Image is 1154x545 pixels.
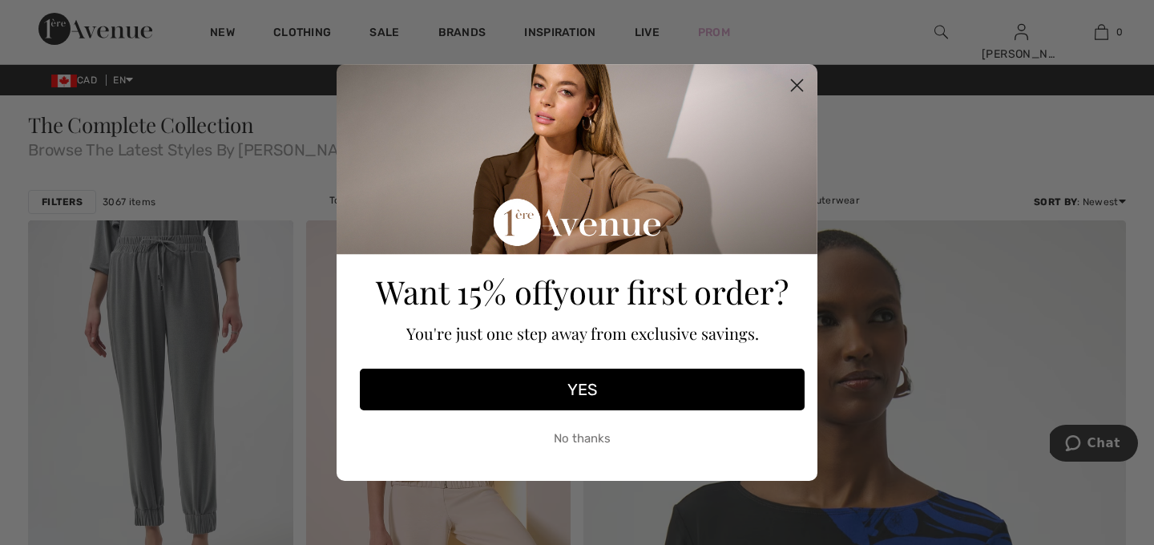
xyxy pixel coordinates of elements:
button: No thanks [360,418,805,458]
span: your first order? [553,270,789,313]
span: You're just one step away from exclusive savings. [406,322,759,344]
span: Chat [38,11,71,26]
button: Close dialog [783,71,811,99]
span: Want 15% off [376,270,553,313]
button: YES [360,369,805,410]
